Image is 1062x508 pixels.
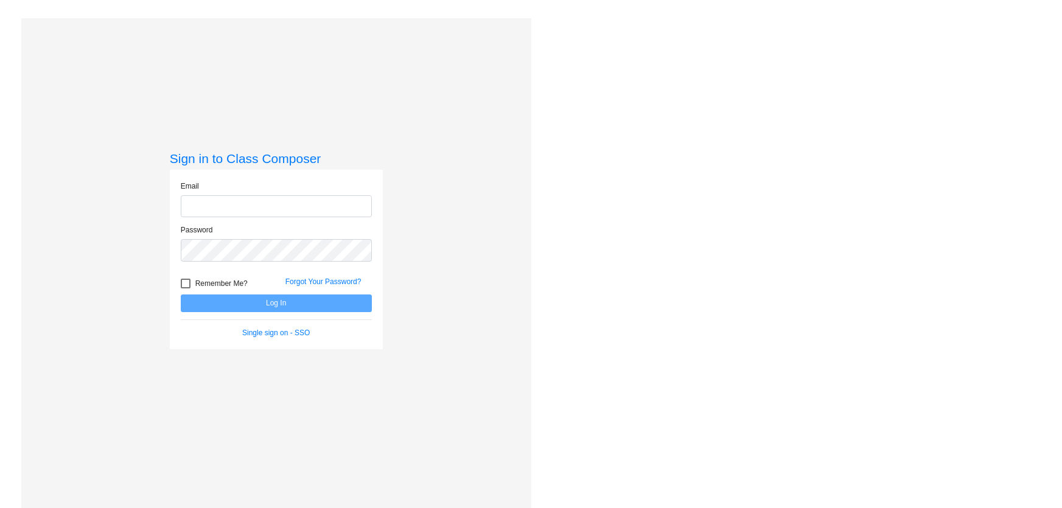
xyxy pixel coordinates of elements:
span: Remember Me? [195,276,248,291]
a: Single sign on - SSO [242,329,310,337]
label: Email [181,181,199,192]
label: Password [181,224,213,235]
a: Forgot Your Password? [285,277,362,286]
button: Log In [181,294,372,312]
h3: Sign in to Class Composer [170,151,383,166]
